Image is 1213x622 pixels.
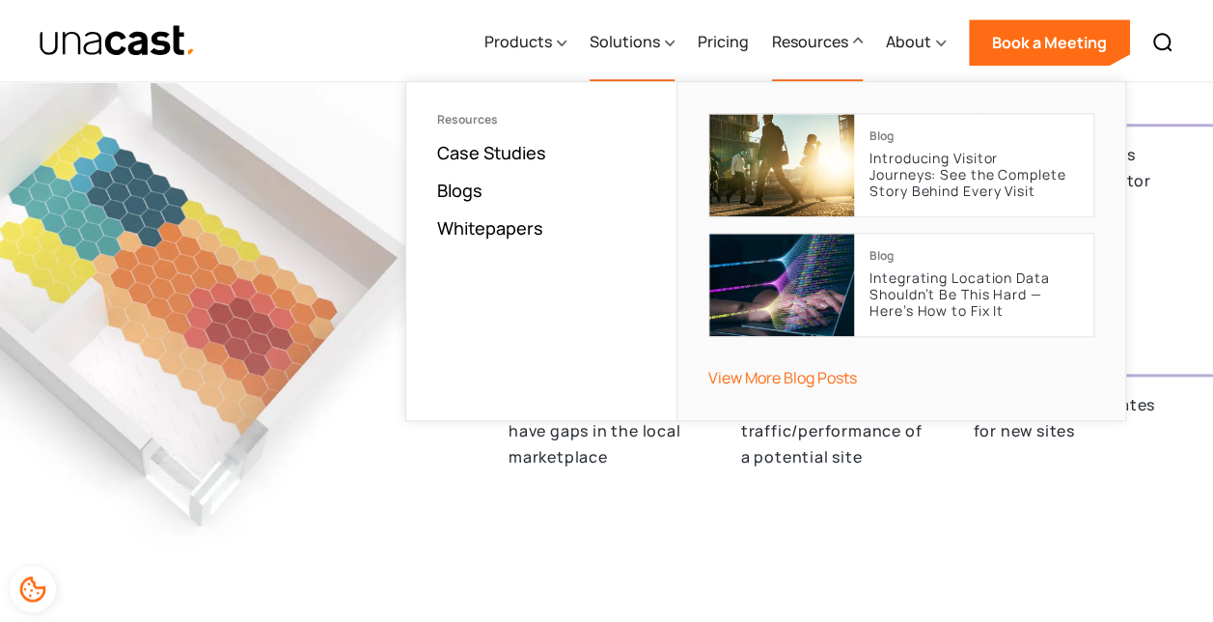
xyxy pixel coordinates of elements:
[886,30,931,53] div: About
[709,234,854,336] img: cover
[509,392,695,469] p: Identify which areas have gaps in the local marketplace
[772,3,863,82] div: Resources
[590,3,675,82] div: Solutions
[39,24,196,58] img: Unacast text logo
[708,113,1094,217] a: BlogIntroducing Visitor Journeys: See the Complete Story Behind Every Visit
[708,233,1094,337] a: BlogIntegrating Location Data Shouldn’t Be This Hard — Here’s How to Fix It
[437,216,543,240] a: Whitepapers
[708,367,857,388] a: View More Blog Posts
[39,24,196,58] a: home
[437,141,546,164] a: Case Studies
[886,3,946,82] div: About
[437,179,482,202] a: Blogs
[484,30,552,53] div: Products
[484,3,566,82] div: Products
[10,566,56,612] div: Cookie Preferences
[437,113,646,127] div: Resources
[869,270,1078,319] p: Integrating Location Data Shouldn’t Be This Hard — Here’s How to Fix It
[869,129,894,143] div: Blog
[590,30,660,53] div: Solutions
[1151,31,1174,54] img: Search icon
[772,30,848,53] div: Resources
[969,19,1130,66] a: Book a Meeting
[709,114,854,216] img: cover
[698,3,749,82] a: Pricing
[869,249,894,263] div: Blog
[869,151,1078,199] p: Introducing Visitor Journeys: See the Complete Story Behind Every Visit
[741,392,927,469] p: Evaluate the foot traffic/performance of a potential site
[405,81,1126,421] nav: Resources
